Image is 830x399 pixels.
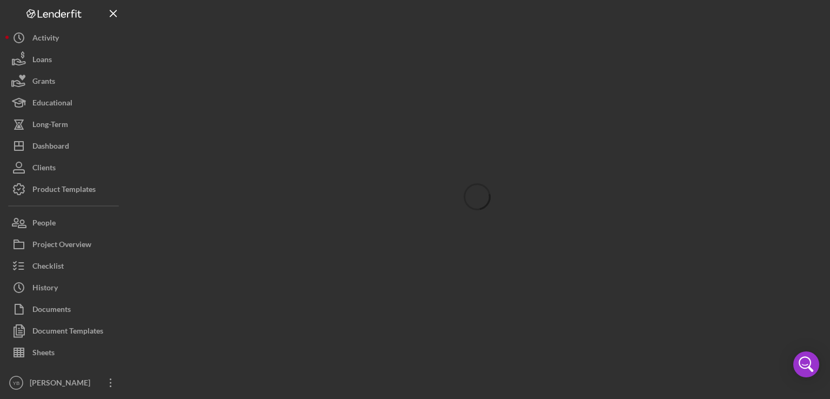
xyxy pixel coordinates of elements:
button: Clients [5,157,124,178]
div: Document Templates [32,320,103,344]
div: Checklist [32,255,64,280]
div: Sheets [32,342,55,366]
button: Activity [5,27,124,49]
div: Documents [32,298,71,323]
div: History [32,277,58,301]
button: Grants [5,70,124,92]
div: Activity [32,27,59,51]
div: Open Intercom Messenger [793,351,819,377]
div: Clients [32,157,56,181]
button: Educational [5,92,124,114]
button: Sheets [5,342,124,363]
div: Educational [32,92,72,116]
button: History [5,277,124,298]
div: [PERSON_NAME] [27,372,97,396]
div: Product Templates [32,178,96,203]
button: Checklist [5,255,124,277]
button: Document Templates [5,320,124,342]
button: Loans [5,49,124,70]
div: Project Overview [32,234,91,258]
button: Documents [5,298,124,320]
button: YB[PERSON_NAME] [5,372,124,394]
button: Long-Term [5,114,124,135]
button: Product Templates [5,178,124,200]
button: Dashboard [5,135,124,157]
div: Dashboard [32,135,69,159]
text: YB [13,380,20,386]
div: Loans [32,49,52,73]
div: Long-Term [32,114,68,138]
button: People [5,212,124,234]
div: People [32,212,56,236]
button: Project Overview [5,234,124,255]
div: Grants [32,70,55,95]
